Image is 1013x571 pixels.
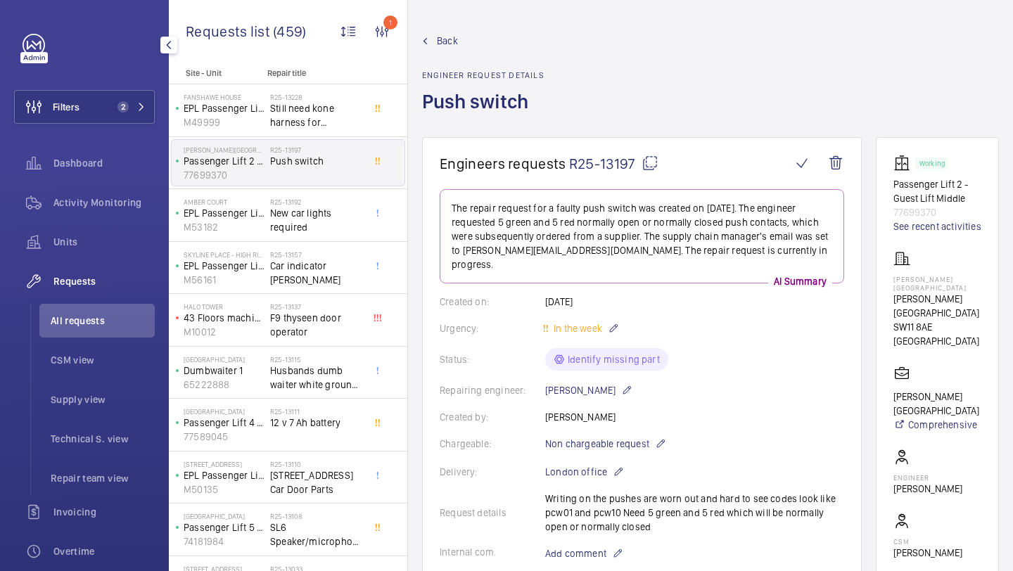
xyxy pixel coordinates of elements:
[184,115,265,129] p: M49999
[893,205,981,219] p: 77699370
[267,68,360,78] p: Repair title
[53,544,155,558] span: Overtime
[270,468,363,496] span: [STREET_ADDRESS] Car Door Parts
[184,302,265,311] p: Halo Tower
[14,90,155,124] button: Filters2
[270,206,363,234] span: New car lights required
[51,353,155,367] span: CSM view
[270,520,363,548] span: SL6 Speaker/microphone unit
[53,505,155,519] span: Invoicing
[186,23,273,40] span: Requests list
[422,89,544,137] h1: Push switch
[184,407,265,416] p: [GEOGRAPHIC_DATA]
[893,292,981,320] p: [PERSON_NAME][GEOGRAPHIC_DATA]
[184,101,265,115] p: EPL Passenger Lift
[893,546,962,560] p: [PERSON_NAME]
[51,471,155,485] span: Repair team view
[184,364,265,378] p: Dumbwaiter 1
[893,177,981,205] p: Passenger Lift 2 - Guest Lift Middle
[270,355,363,364] h2: R25-13115
[184,378,265,392] p: 65222888
[270,311,363,339] span: F9 thyseen door operator
[184,468,265,482] p: EPL Passenger Lift
[184,512,265,520] p: [GEOGRAPHIC_DATA]
[184,460,265,468] p: [STREET_ADDRESS]
[270,259,363,287] span: Car indicator [PERSON_NAME]
[184,534,265,548] p: 74181984
[893,537,962,546] p: CSM
[893,418,981,432] a: Comprehensive
[893,482,962,496] p: [PERSON_NAME]
[53,274,155,288] span: Requests
[893,390,981,418] p: [PERSON_NAME][GEOGRAPHIC_DATA]
[437,34,458,48] span: Back
[545,437,649,451] span: Non chargeable request
[53,100,79,114] span: Filters
[184,250,265,259] p: Skyline Place - High Risk Building
[569,155,658,172] span: R25-13197
[184,430,265,444] p: 77589045
[184,198,265,206] p: Amber Court
[919,161,945,166] p: Working
[270,416,363,430] span: 12 v 7 Ah battery
[53,195,155,210] span: Activity Monitoring
[184,154,265,168] p: Passenger Lift 2 - Guest Lift Middle
[270,154,363,168] span: Push switch
[184,146,265,154] p: [PERSON_NAME][GEOGRAPHIC_DATA]
[893,275,981,292] p: [PERSON_NAME][GEOGRAPHIC_DATA]
[768,274,832,288] p: AI Summary
[270,512,363,520] h2: R25-13108
[422,70,544,80] h2: Engineer request details
[184,311,265,325] p: 43 Floors machine room less. Left hand fire fighter
[270,364,363,392] span: Husbands dumb waiter white ground floor [PERSON_NAME]
[270,93,363,101] h2: R25-13228
[184,325,265,339] p: M10012
[53,235,155,249] span: Units
[53,156,155,170] span: Dashboard
[551,323,602,334] span: In the week
[545,463,624,480] p: London office
[184,206,265,220] p: EPL Passenger Lift
[270,250,363,259] h2: R25-13157
[184,259,265,273] p: EPL Passenger Lift No 1 block 1/26
[51,314,155,328] span: All requests
[184,93,265,101] p: Fanshawe House
[184,220,265,234] p: M53182
[270,198,363,206] h2: R25-13192
[893,473,962,482] p: Engineer
[270,302,363,311] h2: R25-13137
[184,416,265,430] p: Passenger Lift 4 ([GEOGRAPHIC_DATA] Right - Guests)
[270,407,363,416] h2: R25-13111
[51,432,155,446] span: Technical S. view
[270,460,363,468] h2: R25-13110
[270,146,363,154] h2: R25-13197
[184,355,265,364] p: [GEOGRAPHIC_DATA]
[184,482,265,496] p: M50135
[184,273,265,287] p: M56161
[169,68,262,78] p: Site - Unit
[440,155,566,172] span: Engineers requests
[893,320,981,348] p: SW11 8AE [GEOGRAPHIC_DATA]
[893,219,981,233] a: See recent activities
[545,546,606,560] span: Add comment
[117,101,129,113] span: 2
[545,382,632,399] p: [PERSON_NAME]
[452,201,832,271] p: The repair request for a faulty push switch was created on [DATE]. The engineer requested 5 green...
[270,101,363,129] span: Still need kone harness for autodialler - fitted over a year ago and sim
[184,520,265,534] p: Passenger Lift 5 ([GEOGRAPHIC_DATA] Left - Guests)
[893,155,916,172] img: elevator.svg
[184,168,265,182] p: 77699370
[51,392,155,406] span: Supply view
